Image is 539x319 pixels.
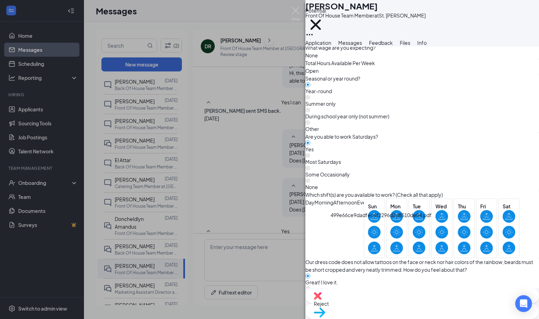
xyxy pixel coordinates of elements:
[305,67,539,75] span: Open
[305,59,375,67] span: Total Hours Available Per Week
[515,295,532,312] div: Open Intercom Messenger
[305,184,318,190] span: None
[305,126,319,132] span: Other
[417,40,427,46] span: Info
[305,199,314,206] span: Day
[305,75,360,82] span: Seasonal or year round?
[503,202,515,210] span: Sat
[314,300,531,307] span: Reject
[305,14,326,35] svg: Cross
[305,146,314,152] span: Yes
[305,191,443,199] span: Which shift(s) are you available to work? (Check all that apply)
[305,40,331,46] span: Application
[480,202,493,210] span: Fri
[305,113,389,119] span: During school year only (not summer)
[305,7,326,14] span: Potential
[357,199,376,206] span: Evening
[305,279,338,285] span: Great! I love it.
[400,40,410,46] span: Files
[458,202,470,210] span: Thu
[305,258,539,273] span: Our dress code does not allow tattoos on the face or neck nor hair colors of the rainbow; beards ...
[413,202,425,210] span: Tue
[305,44,376,51] span: What wage are you expecting?
[305,159,341,165] span: Most Saturdays
[338,40,362,46] span: Messages
[368,202,381,210] span: Sun
[369,40,393,46] span: Feedback
[305,51,539,59] span: None
[305,88,332,94] span: Year-round
[305,12,426,19] div: Front Of House Team Member at St. [PERSON_NAME]
[305,133,378,140] span: Are you able to work Saturdays?
[435,202,448,210] span: Wed
[305,100,336,107] span: Summer only
[305,171,350,178] span: Some Occasionally
[333,199,357,206] span: Afternoon
[390,202,403,210] span: Mon
[314,199,333,206] span: Morning
[331,211,432,219] div: 499e66ce9dadfec6f2296d2d8510de04.pdf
